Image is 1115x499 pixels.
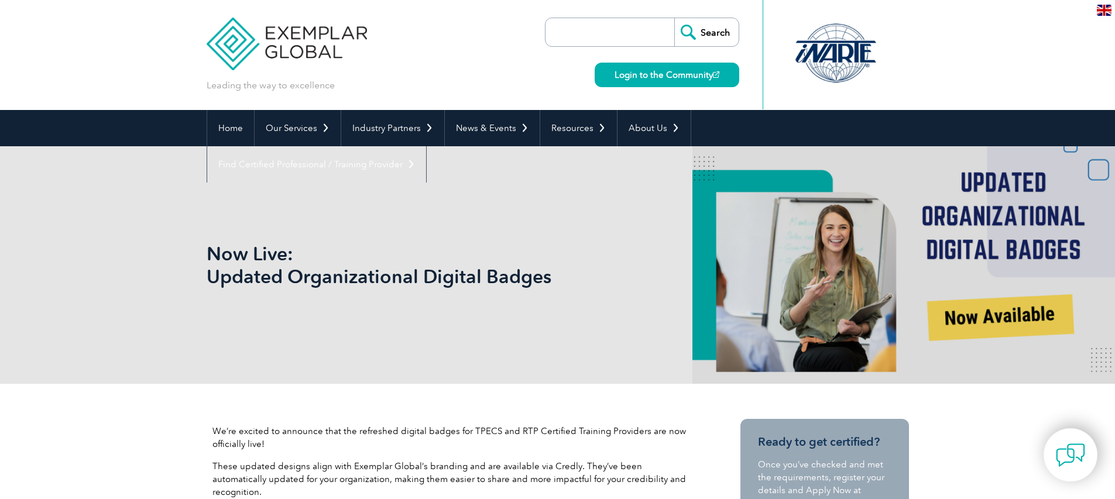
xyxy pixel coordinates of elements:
[445,110,540,146] a: News & Events
[595,63,739,87] a: Login to the Community
[207,110,254,146] a: Home
[207,146,426,183] a: Find Certified Professional / Training Provider
[713,71,719,78] img: open_square.png
[758,435,891,449] h3: Ready to get certified?
[255,110,341,146] a: Our Services
[212,460,692,498] p: These updated designs align with Exemplar Global’s branding and are available via Credly. They’ve...
[212,425,692,450] p: We’re excited to announce that the refreshed digital badges for TPECS and RTP Certified Training ...
[758,458,891,497] p: Once you’ve checked and met the requirements, register your details and Apply Now at
[617,110,691,146] a: About Us
[674,18,739,46] input: Search
[1056,441,1085,470] img: contact-chat.png
[1097,5,1111,16] img: en
[207,242,656,288] h1: Now Live: Updated Organizational Digital Badges
[341,110,444,146] a: Industry Partners
[207,79,335,92] p: Leading the way to excellence
[540,110,617,146] a: Resources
